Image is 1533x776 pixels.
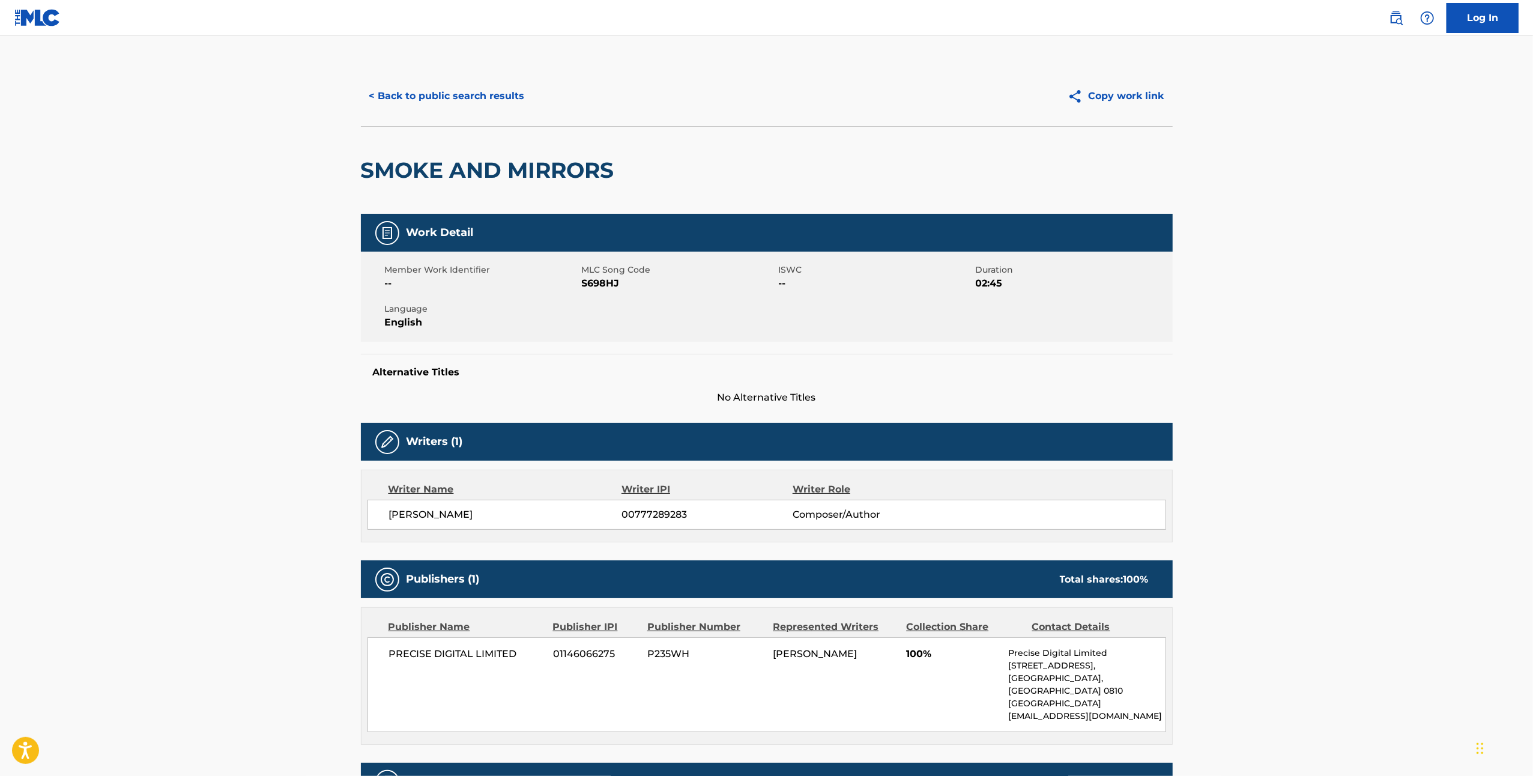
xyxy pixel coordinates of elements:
div: Contact Details [1032,620,1149,634]
span: P235WH [647,647,764,661]
span: English [385,315,579,330]
a: Public Search [1384,6,1408,30]
div: Writer IPI [621,482,793,497]
p: [EMAIL_ADDRESS][DOMAIN_NAME] [1008,710,1165,723]
span: 00777289283 [621,508,792,522]
span: Language [385,303,579,315]
div: Publisher Name [389,620,544,634]
span: ISWC [779,264,973,276]
img: help [1420,11,1435,25]
div: Writer Role [793,482,948,497]
span: Duration [976,264,1170,276]
p: [GEOGRAPHIC_DATA] [1008,697,1165,710]
h5: Writers (1) [407,435,463,449]
p: [GEOGRAPHIC_DATA], [GEOGRAPHIC_DATA] 0810 [1008,672,1165,697]
div: Total shares: [1060,572,1149,587]
p: [STREET_ADDRESS], [1008,659,1165,672]
h5: Publishers (1) [407,572,480,586]
div: Publisher Number [647,620,764,634]
div: Represented Writers [773,620,897,634]
button: Copy work link [1059,81,1173,111]
h5: Work Detail [407,226,474,240]
span: Member Work Identifier [385,264,579,276]
span: -- [779,276,973,291]
span: 02:45 [976,276,1170,291]
img: Publishers [380,572,395,587]
div: Publisher IPI [553,620,638,634]
iframe: Chat Widget [1473,718,1533,776]
span: MLC Song Code [582,264,776,276]
div: Drag [1477,730,1484,766]
img: Work Detail [380,226,395,240]
span: [PERSON_NAME] [389,508,622,522]
span: Composer/Author [793,508,948,522]
img: search [1389,11,1403,25]
p: Precise Digital Limited [1008,647,1165,659]
a: Log In [1447,3,1519,33]
div: Writer Name [389,482,622,497]
span: S698HJ [582,276,776,291]
span: -- [385,276,579,291]
img: Writers [380,435,395,449]
span: 100 % [1123,574,1149,585]
span: [PERSON_NAME] [773,648,857,659]
button: < Back to public search results [361,81,533,111]
span: PRECISE DIGITAL LIMITED [389,647,545,661]
div: Collection Share [906,620,1023,634]
span: 100% [906,647,999,661]
h2: SMOKE AND MIRRORS [361,157,620,184]
span: 01146066275 [553,647,638,661]
h5: Alternative Titles [373,366,1161,378]
span: No Alternative Titles [361,390,1173,405]
img: Copy work link [1068,89,1089,104]
img: MLC Logo [14,9,61,26]
div: Help [1415,6,1439,30]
